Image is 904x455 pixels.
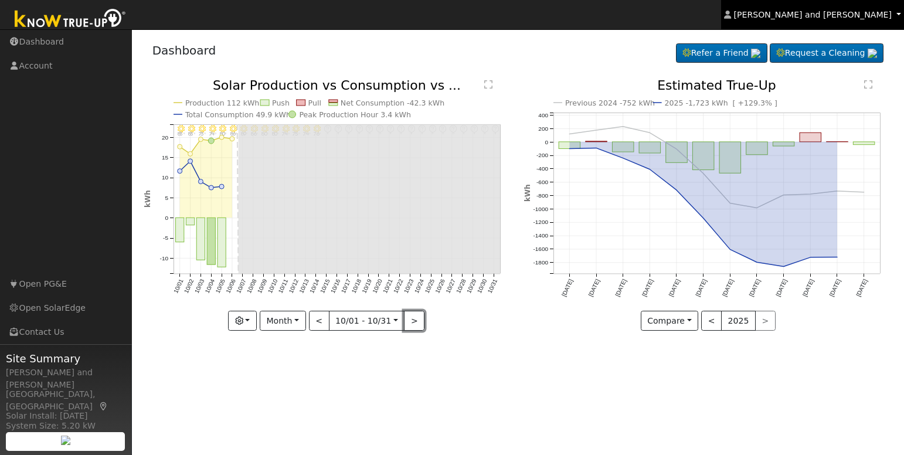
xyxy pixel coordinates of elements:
[828,278,842,297] text: [DATE]
[6,351,125,366] span: Site Summary
[755,260,759,265] circle: onclick=""
[213,78,461,93] text: Solar Production vs Consumption vs ...
[329,311,405,331] button: 10/01 - 10/31
[350,278,362,294] text: 10/18
[781,193,786,198] circle: onclick=""
[701,216,706,220] circle: onclick=""
[287,278,300,294] text: 10/12
[594,146,599,151] circle: onclick=""
[219,135,224,140] circle: onclick=""
[217,133,229,137] p: 80°
[665,99,777,107] text: 2025 -1,723 kWh [ +129.3% ]
[175,133,186,137] p: 83°
[770,43,883,63] a: Request a Cleaning
[594,128,599,133] circle: onclick=""
[227,133,239,137] p: 86°
[693,142,715,170] rect: onclick=""
[719,142,741,173] rect: onclick=""
[235,278,247,294] text: 10/07
[728,201,733,206] circle: onclick=""
[196,133,208,137] p: 73°
[217,218,226,267] rect: onclick=""
[748,278,762,297] text: [DATE]
[361,278,373,294] text: 10/19
[536,179,548,185] text: -600
[657,78,776,93] text: Estimated True-Up
[6,366,125,391] div: [PERSON_NAME] and [PERSON_NAME]
[219,184,224,189] circle: onclick=""
[490,133,501,137] p: °
[721,311,756,331] button: 2025
[277,278,289,294] text: 10/11
[188,159,192,164] circle: onclick=""
[272,99,290,107] text: Push
[207,218,215,265] rect: onclick=""
[487,278,499,294] text: 10/31
[524,185,532,202] text: kWh
[299,110,411,119] text: Peak Production Hour 3.4 kWh
[341,99,444,107] text: Net Consumption -42.3 kWh
[6,420,125,432] div: System Size: 5.20 kW
[614,278,628,297] text: [DATE]
[533,206,548,212] text: -1000
[668,278,681,297] text: [DATE]
[781,264,786,269] circle: onclick=""
[773,142,795,146] rect: onclick=""
[225,278,237,294] text: 10/06
[666,142,688,162] rect: onclick=""
[186,218,194,225] rect: onclick=""
[161,154,168,161] text: 15
[746,142,768,155] rect: onclick=""
[701,311,722,331] button: <
[256,278,269,294] text: 10/09
[835,189,840,193] circle: onclick=""
[413,278,426,294] text: 10/24
[266,278,278,294] text: 10/10
[9,6,132,33] img: Know True-Up
[61,436,70,445] img: retrieve
[695,278,708,297] text: [DATE]
[161,175,168,181] text: 10
[565,99,655,107] text: Previous 2024 -752 kWh
[755,206,759,210] circle: onclick=""
[165,215,168,221] text: 0
[403,278,415,294] text: 10/23
[230,137,235,141] circle: onclick=""
[185,110,291,119] text: Total Consumption 49.9 kWh
[404,311,424,331] button: >
[533,219,548,226] text: -1200
[246,278,258,294] text: 10/08
[862,190,866,195] circle: onclick=""
[186,133,197,137] p: 83°
[208,138,214,144] circle: onclick=""
[455,278,467,294] text: 10/28
[207,133,218,137] p: 74°
[329,278,342,294] text: 10/16
[193,278,205,294] text: 10/03
[536,152,548,159] text: -200
[721,278,735,297] text: [DATE]
[209,185,213,190] circle: onclick=""
[152,43,216,57] a: Dashboard
[177,144,182,149] circle: onclick=""
[163,235,168,242] text: -5
[621,124,626,129] circle: onclick=""
[188,125,195,132] i: 10/02 - MostlyClear
[864,80,872,89] text: 
[198,179,203,184] circle: onclick=""
[621,156,626,161] circle: onclick=""
[175,218,183,242] rect: onclick=""
[6,388,125,413] div: [GEOGRAPHIC_DATA], [GEOGRAPHIC_DATA]
[533,259,548,266] text: -1800
[808,255,813,260] circle: onclick=""
[308,99,321,107] text: Pull
[536,165,548,172] text: -400
[185,99,259,107] text: Production 112 kWh
[165,195,168,201] text: 5
[559,142,580,149] rect: onclick=""
[545,139,548,145] text: 0
[198,125,205,132] i: 10/03 - Clear
[674,147,679,151] circle: onclick=""
[260,311,306,331] button: Month
[641,278,654,297] text: [DATE]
